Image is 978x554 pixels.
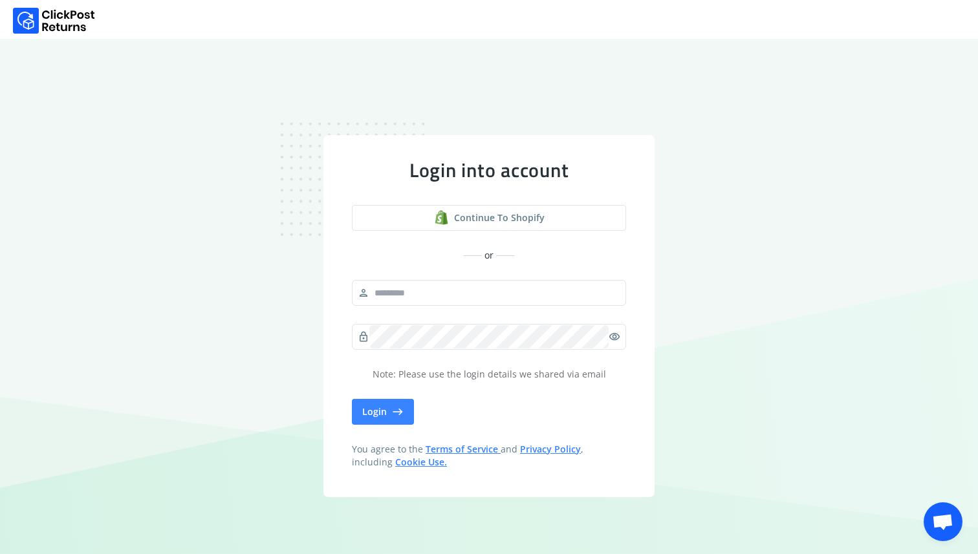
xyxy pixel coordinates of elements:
a: shopify logoContinue to shopify [352,205,626,231]
span: person [358,284,369,302]
span: You agree to the and , including [352,443,626,469]
a: Cookie Use. [395,456,447,468]
span: east [392,403,404,421]
img: Logo [13,8,95,34]
p: Note: Please use the login details we shared via email [352,368,626,381]
a: Terms of Service [426,443,501,455]
div: Open chat [924,502,962,541]
a: Privacy Policy [520,443,581,455]
span: lock [358,328,369,346]
img: shopify logo [434,210,449,225]
span: Continue to shopify [454,211,545,224]
div: or [352,249,626,262]
button: Login east [352,399,414,425]
span: visibility [609,328,620,346]
button: Continue to shopify [352,205,626,231]
div: Login into account [352,158,626,182]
